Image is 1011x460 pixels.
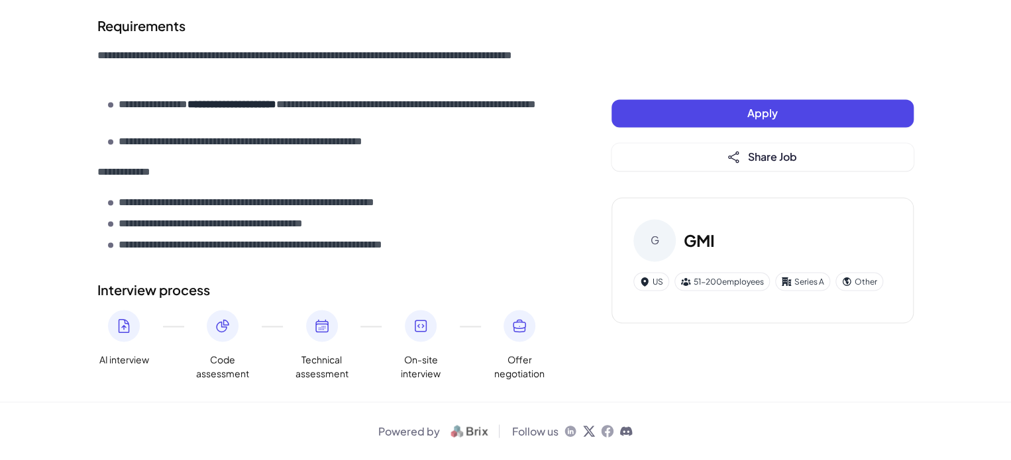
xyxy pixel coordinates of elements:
span: Powered by [378,423,440,439]
div: G [633,219,676,261]
h3: GMI [684,228,715,252]
img: logo [445,423,494,439]
span: Technical assessment [295,352,348,380]
div: Series A [775,272,830,291]
h2: Requirements [97,16,559,36]
span: On-site interview [394,352,447,380]
div: US [633,272,669,291]
span: Share Job [748,150,797,163]
span: Code assessment [196,352,249,380]
button: Apply [612,99,914,127]
div: 51-200 employees [674,272,770,291]
h2: Interview process [97,279,559,299]
span: AI interview [99,352,149,366]
div: Other [835,272,883,291]
span: Apply [747,106,778,120]
button: Share Job [612,143,914,171]
span: Offer negotiation [493,352,546,380]
span: Follow us [512,423,559,439]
